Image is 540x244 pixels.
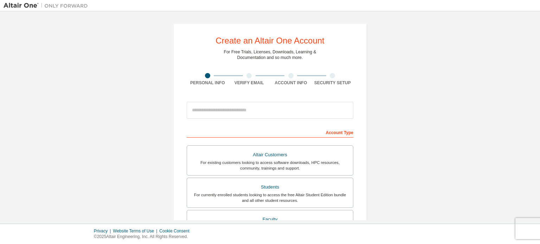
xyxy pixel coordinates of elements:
[191,150,349,160] div: Altair Customers
[229,80,270,86] div: Verify Email
[191,160,349,171] div: For existing customers looking to access software downloads, HPC resources, community, trainings ...
[187,126,353,138] div: Account Type
[94,228,113,234] div: Privacy
[216,37,324,45] div: Create an Altair One Account
[187,80,229,86] div: Personal Info
[191,192,349,203] div: For currently enrolled students looking to access the free Altair Student Edition bundle and all ...
[191,182,349,192] div: Students
[159,228,193,234] div: Cookie Consent
[312,80,354,86] div: Security Setup
[224,49,316,60] div: For Free Trials, Licenses, Downloads, Learning & Documentation and so much more.
[270,80,312,86] div: Account Info
[94,234,194,240] p: © 2025 Altair Engineering, Inc. All Rights Reserved.
[191,215,349,224] div: Faculty
[113,228,159,234] div: Website Terms of Use
[4,2,91,9] img: Altair One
